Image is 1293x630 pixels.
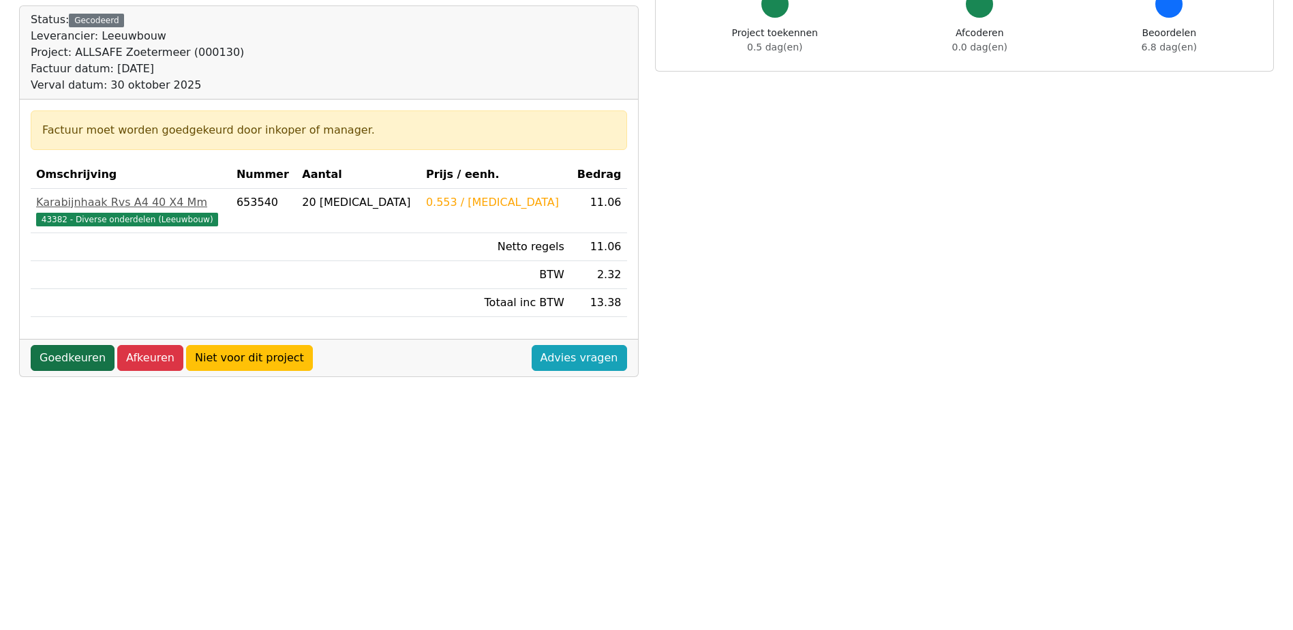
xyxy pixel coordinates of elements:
[1142,26,1197,55] div: Beoordelen
[186,345,313,371] a: Niet voor dit project
[421,261,570,289] td: BTW
[570,161,627,189] th: Bedrag
[31,12,244,93] div: Status:
[31,161,231,189] th: Omschrijving
[532,345,627,371] a: Advies vragen
[570,289,627,317] td: 13.38
[36,213,218,226] span: 43382 - Diverse onderdelen (Leeuwbouw)
[421,233,570,261] td: Netto regels
[31,77,244,93] div: Verval datum: 30 oktober 2025
[747,42,802,52] span: 0.5 dag(en)
[36,194,226,211] div: Karabijnhaak Rvs A4 40 X4 Mm
[421,161,570,189] th: Prijs / eenh.
[36,194,226,227] a: Karabijnhaak Rvs A4 40 X4 Mm43382 - Diverse onderdelen (Leeuwbouw)
[42,122,615,138] div: Factuur moet worden goedgekeurd door inkoper of manager.
[732,26,818,55] div: Project toekennen
[31,345,115,371] a: Goedkeuren
[31,44,244,61] div: Project: ALLSAFE Zoetermeer (000130)
[231,189,296,233] td: 653540
[570,261,627,289] td: 2.32
[421,289,570,317] td: Totaal inc BTW
[117,345,183,371] a: Afkeuren
[952,42,1007,52] span: 0.0 dag(en)
[31,28,244,44] div: Leverancier: Leeuwbouw
[1142,42,1197,52] span: 6.8 dag(en)
[570,233,627,261] td: 11.06
[296,161,421,189] th: Aantal
[31,61,244,77] div: Factuur datum: [DATE]
[570,189,627,233] td: 11.06
[952,26,1007,55] div: Afcoderen
[69,14,124,27] div: Gecodeerd
[231,161,296,189] th: Nummer
[302,194,415,211] div: 20 [MEDICAL_DATA]
[426,194,564,211] div: 0.553 / [MEDICAL_DATA]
